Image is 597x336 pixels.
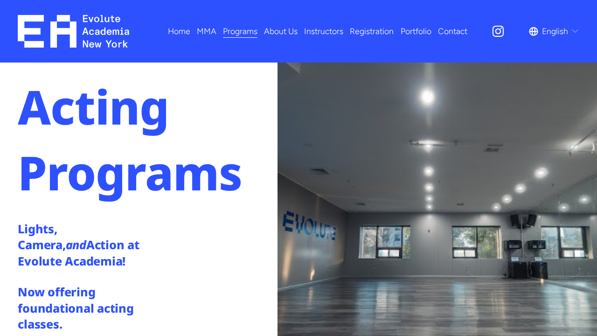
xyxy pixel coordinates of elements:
[18,221,154,269] h4: Lights, Camera, Action at Evolute Academia!
[18,147,272,198] h1: Programs
[223,23,257,39] a: folder dropdown
[304,23,343,39] a: Instructors
[197,23,216,39] a: folder dropdown
[66,237,86,252] em: and
[223,24,257,39] span: Programs
[264,23,298,39] a: About Us
[401,23,431,39] a: Portfolio
[197,24,216,39] span: MMA
[18,284,154,332] h4: Now offering foundational acting classes.
[438,23,467,39] a: Contact
[18,81,272,133] h1: Acting
[18,15,129,48] img: EA
[491,24,505,38] a: Instagram
[529,23,579,39] div: language picker
[350,23,394,39] a: Registration
[542,24,568,39] span: English
[168,23,190,39] a: Home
